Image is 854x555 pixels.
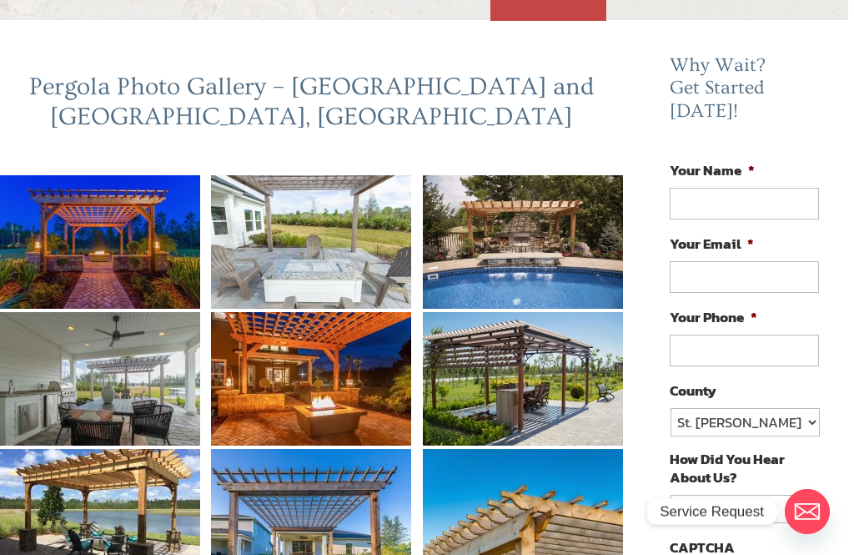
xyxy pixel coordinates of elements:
label: How Did You Hear About Us? [670,450,820,487]
label: Your Name [670,161,755,179]
h2: Why Wait? Get Started [DATE]! [670,54,833,132]
img: 5 [211,312,411,446]
a: Email [785,489,830,534]
img: 6 [423,312,623,446]
img: 3 [423,175,623,309]
img: 2 [211,175,411,309]
label: Your Phone [670,308,757,326]
label: County [670,381,716,400]
label: Your Email [670,235,754,253]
